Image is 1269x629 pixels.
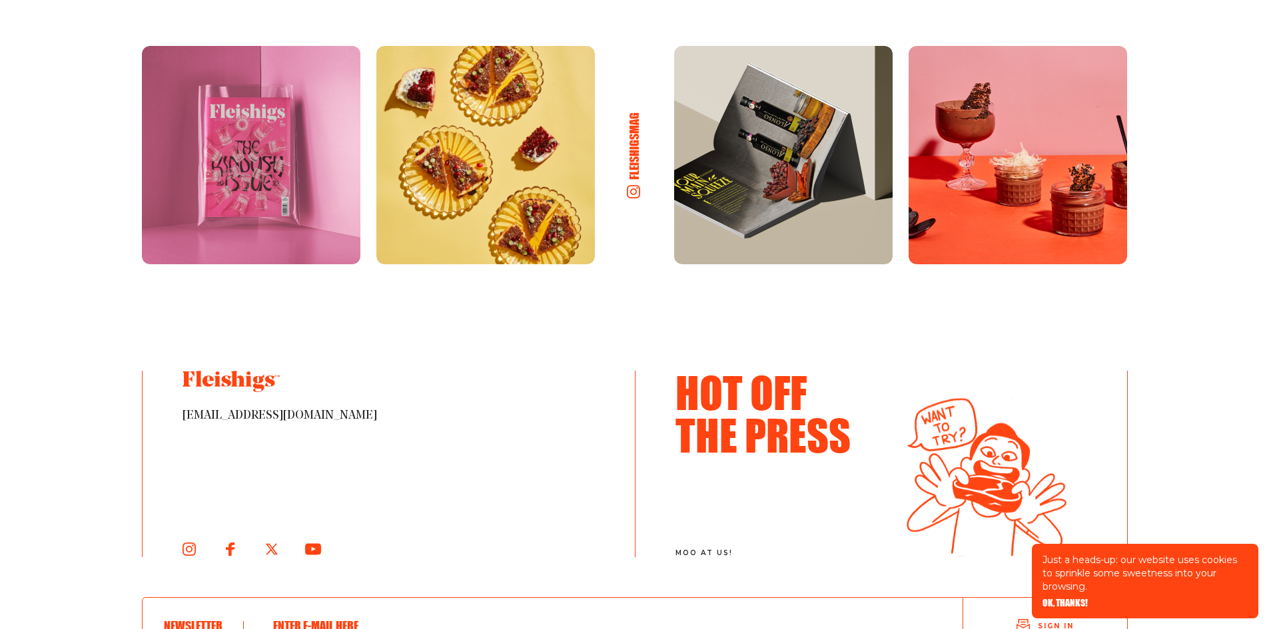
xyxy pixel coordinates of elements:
a: fleishigsmag [611,97,657,214]
span: moo at us! [675,549,876,557]
img: Instagram Photo 3 [674,46,893,264]
h3: Hot Off The Press [675,371,869,456]
img: Instagram Photo 4 [909,46,1127,264]
img: Instagram Photo 2 [376,46,595,264]
span: [EMAIL_ADDRESS][DOMAIN_NAME] [183,408,595,424]
h6: fleishigsmag [627,112,641,180]
p: Just a heads-up: our website uses cookies to sprinkle some sweetness into your browsing. [1043,553,1248,593]
button: OK, THANKS! [1043,598,1088,608]
img: Instagram Photo 1 [142,46,360,264]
